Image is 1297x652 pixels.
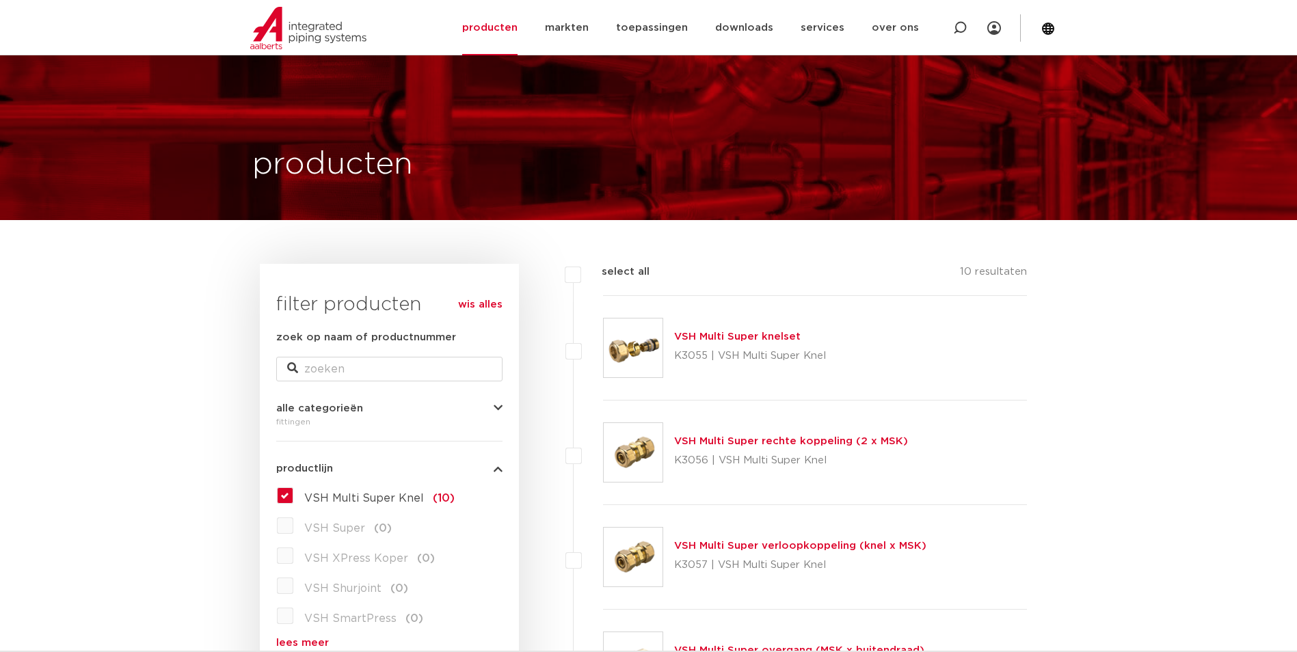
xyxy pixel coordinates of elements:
[458,297,503,313] a: wis alles
[276,463,503,474] button: productlijn
[276,291,503,318] h3: filter producten
[433,493,455,504] span: (10)
[304,493,424,504] span: VSH Multi Super Knel
[674,436,908,446] a: VSH Multi Super rechte koppeling (2 x MSK)
[276,357,503,381] input: zoeken
[276,463,333,474] span: productlijn
[960,264,1027,285] p: 10 resultaten
[674,345,826,367] p: K3055 | VSH Multi Super Knel
[390,583,408,594] span: (0)
[374,523,392,534] span: (0)
[252,143,413,187] h1: producten
[276,638,503,648] a: lees meer
[417,553,435,564] span: (0)
[604,423,663,482] img: Thumbnail for VSH Multi Super rechte koppeling (2 x MSK)
[604,318,663,377] img: Thumbnail for VSH Multi Super knelset
[276,413,503,430] div: fittingen
[304,583,382,594] span: VSH Shurjoint
[304,553,408,564] span: VSH XPress Koper
[304,523,365,534] span: VSH Super
[581,264,650,280] label: select all
[405,613,423,624] span: (0)
[674,541,926,551] a: VSH Multi Super verloopkoppeling (knel x MSK)
[604,528,663,586] img: Thumbnail for VSH Multi Super verloopkoppeling (knel x MSK)
[674,450,908,472] p: K3056 | VSH Multi Super Knel
[276,403,503,413] button: alle categorieën
[276,329,456,346] label: zoek op naam of productnummer
[674,554,926,576] p: K3057 | VSH Multi Super Knel
[304,613,397,624] span: VSH SmartPress
[276,403,363,413] span: alle categorieën
[674,331,801,342] a: VSH Multi Super knelset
